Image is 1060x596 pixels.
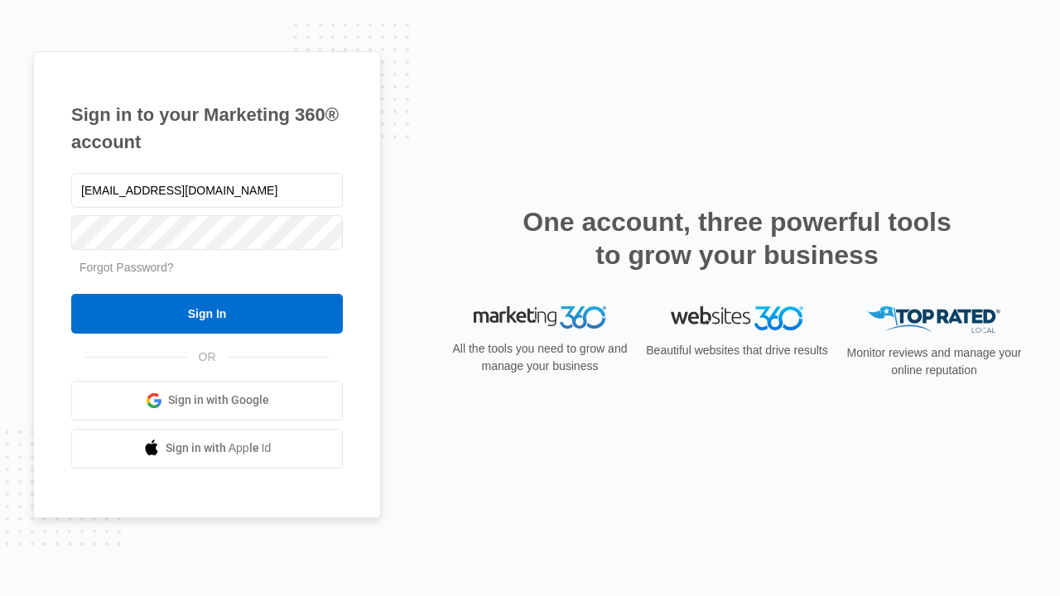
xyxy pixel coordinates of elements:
[168,392,269,409] span: Sign in with Google
[841,344,1027,379] p: Monitor reviews and manage your online reputation
[166,440,272,457] span: Sign in with Apple Id
[71,429,343,469] a: Sign in with Apple Id
[71,294,343,334] input: Sign In
[644,342,830,359] p: Beautiful websites that drive results
[671,306,803,330] img: Websites 360
[518,205,956,272] h2: One account, three powerful tools to grow your business
[187,348,228,366] span: OR
[868,306,1000,334] img: Top Rated Local
[474,306,606,329] img: Marketing 360
[79,261,174,274] a: Forgot Password?
[71,101,343,156] h1: Sign in to your Marketing 360® account
[447,340,633,375] p: All the tools you need to grow and manage your business
[71,173,343,208] input: Email
[71,381,343,421] a: Sign in with Google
